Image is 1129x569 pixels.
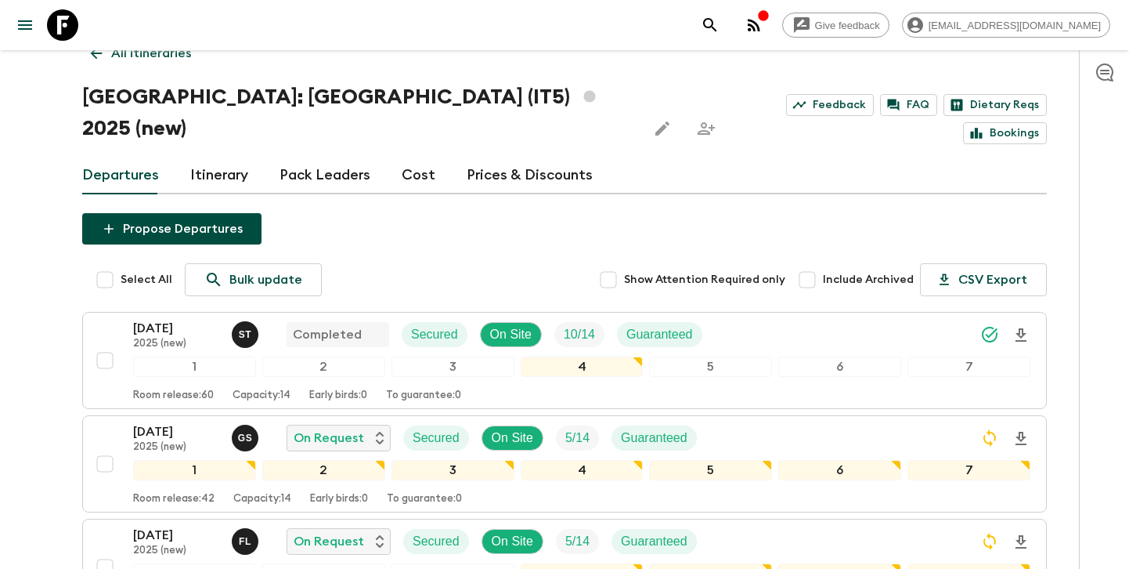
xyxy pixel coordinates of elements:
[823,272,914,288] span: Include Archived
[492,532,533,551] p: On Site
[121,272,172,288] span: Select All
[391,357,514,377] div: 3
[133,319,219,338] p: [DATE]
[920,263,1047,296] button: CSV Export
[82,157,159,194] a: Departures
[238,432,253,444] p: G S
[480,322,542,347] div: On Site
[280,157,370,194] a: Pack Leaders
[907,357,1030,377] div: 7
[133,390,214,402] p: Room release: 60
[621,429,687,448] p: Guaranteed
[624,272,785,288] span: Show Attention Required only
[229,270,302,289] p: Bulk update
[980,429,999,448] svg: Sync Required - Changes detected
[386,390,461,402] p: To guarantee: 0
[649,357,772,377] div: 5
[482,426,543,451] div: On Site
[482,529,543,554] div: On Site
[647,113,678,144] button: Edit this itinerary
[1012,533,1030,552] svg: Download Onboarding
[133,441,219,454] p: 2025 (new)
[490,325,532,344] p: On Site
[521,357,644,377] div: 4
[626,325,693,344] p: Guaranteed
[190,157,248,194] a: Itinerary
[564,325,595,344] p: 10 / 14
[133,338,219,350] p: 2025 (new)
[82,415,1047,513] button: [DATE]2025 (new)Gianluca SavarinoOn RequestSecuredOn SiteTrip FillGuaranteed1234567Room release:4...
[233,390,290,402] p: Capacity: 14
[907,460,1030,480] div: 7
[233,493,291,506] p: Capacity: 14
[232,425,262,451] button: GS
[391,460,514,480] div: 3
[232,429,262,442] span: Gianluca Savarino
[82,213,262,245] button: Propose Departures
[294,532,364,551] p: On Request
[133,526,219,545] p: [DATE]
[963,122,1047,144] a: Bookings
[133,357,256,377] div: 1
[782,13,889,38] a: Give feedback
[403,426,469,451] div: Secured
[262,357,385,377] div: 2
[467,157,593,194] a: Prices & Discounts
[262,460,385,480] div: 2
[309,390,367,402] p: Early birds: 0
[880,94,937,116] a: FAQ
[403,529,469,554] div: Secured
[806,20,889,31] span: Give feedback
[1012,326,1030,345] svg: Download Onboarding
[9,9,41,41] button: menu
[82,82,634,144] h1: [GEOGRAPHIC_DATA]: [GEOGRAPHIC_DATA] (IT5) 2025 (new)
[778,357,901,377] div: 6
[232,326,262,339] span: Simona Timpanaro
[413,532,460,551] p: Secured
[980,325,999,344] svg: Synced Successfully
[786,94,874,116] a: Feedback
[82,312,1047,409] button: [DATE]2025 (new)Simona TimpanaroCompletedSecuredOn SiteTrip FillGuaranteed1234567Room release:60C...
[920,20,1109,31] span: [EMAIL_ADDRESS][DOMAIN_NAME]
[402,157,435,194] a: Cost
[293,325,362,344] p: Completed
[492,429,533,448] p: On Site
[133,545,219,557] p: 2025 (new)
[185,263,322,296] a: Bulk update
[902,13,1110,38] div: [EMAIL_ADDRESS][DOMAIN_NAME]
[649,460,772,480] div: 5
[556,529,599,554] div: Trip Fill
[387,493,462,506] p: To guarantee: 0
[411,325,458,344] p: Secured
[565,429,590,448] p: 5 / 14
[82,38,200,69] a: All itineraries
[232,533,262,545] span: Francesco Lupo
[980,532,999,551] svg: Sync Required - Changes detected
[521,460,644,480] div: 4
[294,429,364,448] p: On Request
[694,9,726,41] button: search adventures
[556,426,599,451] div: Trip Fill
[565,532,590,551] p: 5 / 14
[554,322,604,347] div: Trip Fill
[621,532,687,551] p: Guaranteed
[1012,429,1030,448] svg: Download Onboarding
[239,535,251,548] p: F L
[133,460,256,480] div: 1
[232,528,262,555] button: FL
[133,493,215,506] p: Room release: 42
[413,429,460,448] p: Secured
[111,44,191,63] p: All itineraries
[133,422,219,441] p: [DATE]
[691,113,722,144] span: Share this itinerary
[402,322,467,347] div: Secured
[943,94,1047,116] a: Dietary Reqs
[778,460,901,480] div: 6
[310,493,368,506] p: Early birds: 0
